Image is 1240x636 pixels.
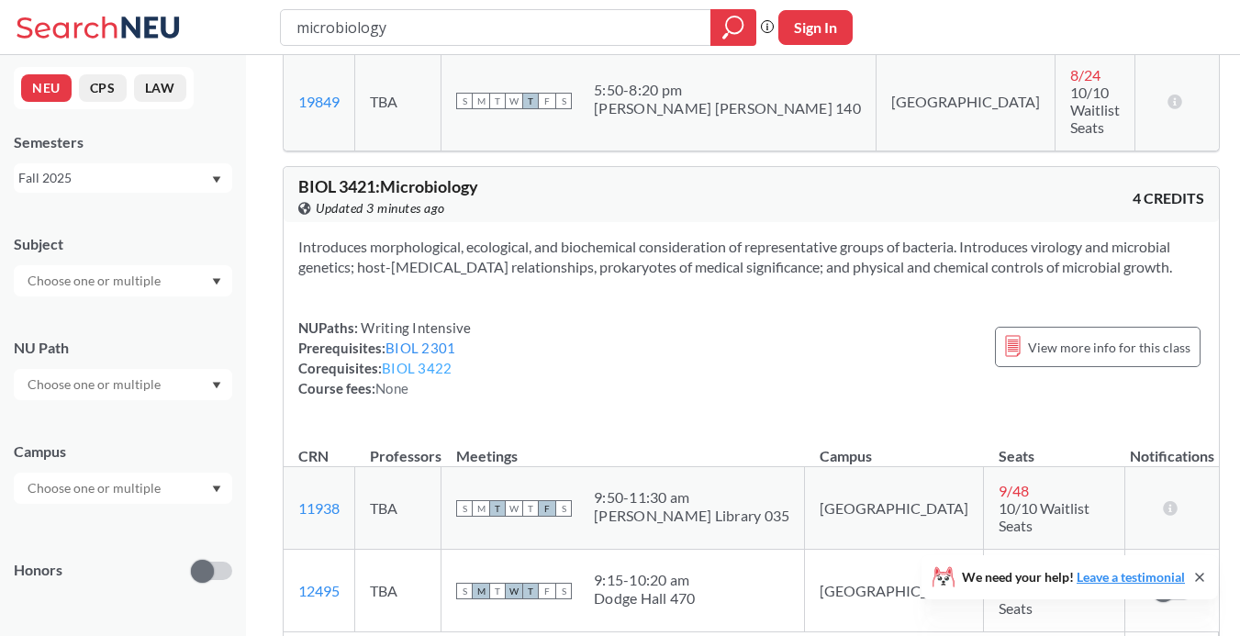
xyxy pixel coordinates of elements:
[316,198,445,218] span: Updated 3 minutes ago
[298,499,340,517] a: 11938
[355,467,441,550] td: TBA
[14,234,232,254] div: Subject
[473,583,489,599] span: M
[594,81,861,99] div: 5:50 - 8:20 pm
[555,93,572,109] span: S
[594,99,861,117] div: [PERSON_NAME] [PERSON_NAME] 140
[298,318,472,398] div: NUPaths: Prerequisites: Corequisites: Course fees:
[14,560,62,581] p: Honors
[1070,84,1120,136] span: 10/10 Waitlist Seats
[1133,188,1204,208] span: 4 CREDITS
[722,15,744,40] svg: magnifying glass
[298,93,340,110] a: 19849
[489,93,506,109] span: T
[539,93,555,109] span: F
[14,338,232,358] div: NU Path
[298,237,1204,277] section: Introduces morphological, ecological, and biochemical consideration of representative groups of b...
[805,467,984,550] td: [GEOGRAPHIC_DATA]
[999,482,1029,499] span: 9 / 48
[473,500,489,517] span: M
[298,176,478,196] span: BIOL 3421 : Microbiology
[594,571,696,589] div: 9:15 - 10:20 am
[594,589,696,608] div: Dodge Hall 470
[555,500,572,517] span: S
[14,369,232,400] div: Dropdown arrow
[134,74,186,102] button: LAW
[539,500,555,517] span: F
[212,278,221,285] svg: Dropdown arrow
[358,319,472,336] span: Writing Intensive
[999,582,1081,617] span: 3/10 Waitlist Seats
[298,446,329,466] div: CRN
[212,382,221,389] svg: Dropdown arrow
[506,500,522,517] span: W
[489,500,506,517] span: T
[1070,66,1100,84] span: 8 / 24
[984,428,1125,467] th: Seats
[298,582,340,599] a: 12495
[1077,569,1185,585] a: Leave a testimonial
[1028,336,1190,359] span: View more info for this class
[805,550,984,632] td: [GEOGRAPHIC_DATA]
[79,74,127,102] button: CPS
[473,93,489,109] span: M
[18,374,173,396] input: Choose one or multiple
[522,93,539,109] span: T
[355,550,441,632] td: TBA
[382,360,452,376] a: BIOL 3422
[489,583,506,599] span: T
[456,583,473,599] span: S
[962,571,1185,584] span: We need your help!
[355,428,441,467] th: Professors
[778,10,853,45] button: Sign In
[999,499,1089,534] span: 10/10 Waitlist Seats
[18,168,210,188] div: Fall 2025
[522,583,539,599] span: T
[14,473,232,504] div: Dropdown arrow
[385,340,455,356] a: BIOL 2301
[594,488,789,507] div: 9:50 - 11:30 am
[805,428,984,467] th: Campus
[539,583,555,599] span: F
[441,428,805,467] th: Meetings
[14,265,232,296] div: Dropdown arrow
[14,132,232,152] div: Semesters
[18,477,173,499] input: Choose one or multiple
[14,441,232,462] div: Campus
[555,583,572,599] span: S
[1125,428,1219,467] th: Notifications
[375,380,408,396] span: None
[456,93,473,109] span: S
[522,500,539,517] span: T
[212,485,221,493] svg: Dropdown arrow
[594,507,789,525] div: [PERSON_NAME] Library 035
[14,163,232,193] div: Fall 2025Dropdown arrow
[506,583,522,599] span: W
[295,12,698,43] input: Class, professor, course number, "phrase"
[212,176,221,184] svg: Dropdown arrow
[876,51,1055,151] td: [GEOGRAPHIC_DATA]
[18,270,173,292] input: Choose one or multiple
[456,500,473,517] span: S
[506,93,522,109] span: W
[355,51,441,151] td: TBA
[710,9,756,46] div: magnifying glass
[21,74,72,102] button: NEU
